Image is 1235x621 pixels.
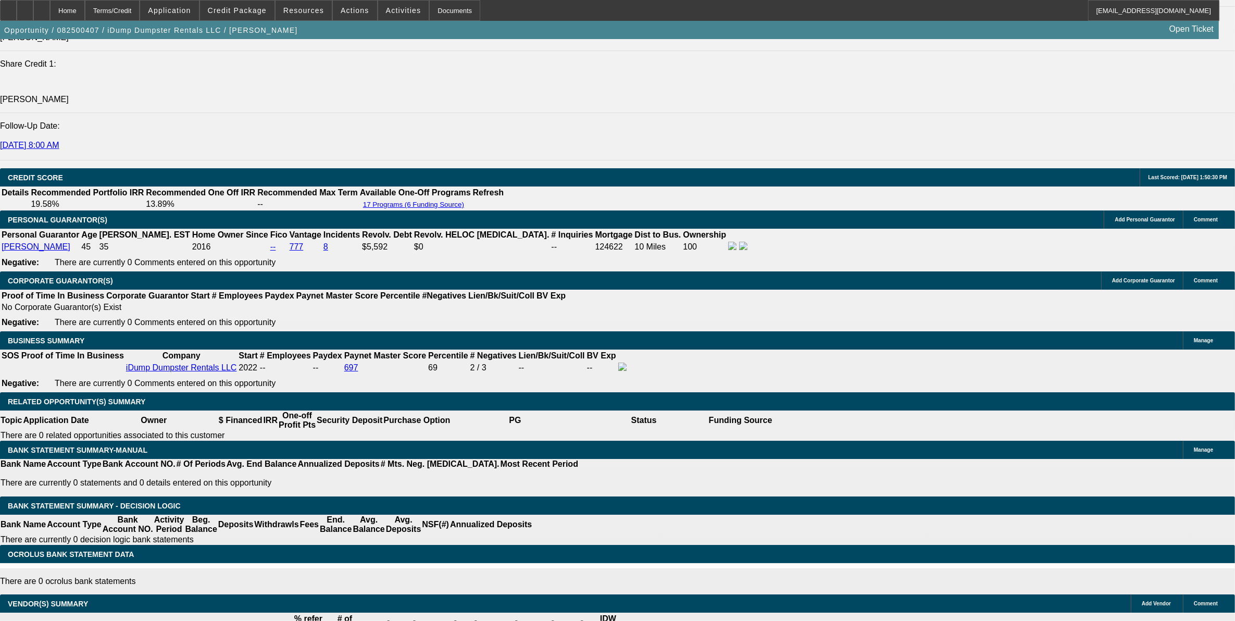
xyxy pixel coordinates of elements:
[519,351,585,360] b: Lien/Bk/Suit/Coll
[595,241,633,253] td: 124622
[428,363,468,372] div: 69
[239,351,257,360] b: Start
[1,188,29,198] th: Details
[421,515,450,535] th: NSF(#)
[359,188,471,198] th: Available One-Off Programs
[1,302,570,313] td: No Corporate Guarantor(s) Exist
[254,515,299,535] th: Withdrawls
[470,351,517,360] b: # Negatives
[739,242,747,250] img: linkedin-icon.png
[378,1,429,20] button: Activities
[323,242,328,251] a: 8
[319,515,352,535] th: End. Balance
[145,199,256,209] td: 13.89%
[8,446,147,454] span: BANK STATEMENT SUMMARY-MANUAL
[1142,601,1171,606] span: Add Vendor
[163,351,201,360] b: Company
[30,188,144,198] th: Recommended Portfolio IRR
[8,600,88,608] span: VENDOR(S) SUMMARY
[1,351,20,361] th: SOS
[518,362,585,374] td: --
[192,242,211,251] span: 2016
[212,291,263,300] b: # Employees
[148,6,191,15] span: Application
[21,351,124,361] th: Proof of Time In Business
[360,200,467,209] button: 17 Programs (6 Funding Source)
[414,230,550,239] b: Revolv. HELOC [MEDICAL_DATA].
[176,459,226,469] th: # Of Periods
[81,230,97,239] b: Age
[270,230,288,239] b: Fico
[323,230,360,239] b: Incidents
[450,515,532,535] th: Annualized Deposits
[99,230,190,239] b: [PERSON_NAME]. EST
[1194,601,1218,606] span: Comment
[385,515,422,535] th: Avg. Deposits
[468,291,534,300] b: Lien/Bk/Suit/Coll
[634,241,682,253] td: 10 Miles
[218,515,254,535] th: Deposits
[341,6,369,15] span: Actions
[300,515,319,535] th: Fees
[8,277,113,285] span: CORPORATE GUARANTOR(S)
[587,362,617,374] td: --
[46,515,102,535] th: Account Type
[126,363,237,372] a: iDump Dumpster Rentals LLC
[472,188,505,198] th: Refresh
[352,515,385,535] th: Avg. Balance
[8,398,145,406] span: RELATED OPPORTUNITY(S) SUMMARY
[470,363,517,372] div: 2 / 3
[260,363,266,372] span: --
[587,351,616,360] b: BV Exp
[208,6,267,15] span: Credit Package
[2,258,39,267] b: Negative:
[140,1,198,20] button: Application
[316,411,383,430] th: Security Deposit
[1194,217,1218,222] span: Comment
[551,230,593,239] b: # Inquiries
[1112,278,1175,283] span: Add Corporate Guarantor
[2,379,39,388] b: Negative:
[290,242,304,251] a: 777
[81,241,97,253] td: 45
[313,351,342,360] b: Paydex
[422,291,467,300] b: #Negatives
[8,502,181,510] span: Bank Statement Summary - Decision Logic
[278,411,316,430] th: One-off Profit Pts
[618,363,627,371] img: facebook-icon.png
[1,478,578,488] p: There are currently 0 statements and 0 details entered on this opportunity
[500,459,579,469] th: Most Recent Period
[226,459,297,469] th: Avg. End Balance
[102,459,176,469] th: Bank Account NO.
[1194,338,1213,343] span: Manage
[218,411,263,430] th: $ Financed
[296,291,378,300] b: Paynet Master Score
[451,411,579,430] th: PG
[260,351,311,360] b: # Employees
[22,411,89,430] th: Application Date
[1165,20,1218,38] a: Open Ticket
[238,362,258,374] td: 2022
[55,379,276,388] span: There are currently 0 Comments entered on this opportunity
[383,411,451,430] th: Purchase Option
[344,351,426,360] b: Paynet Master Score
[595,230,633,239] b: Mortgage
[8,550,134,558] span: OCROLUS BANK STATEMENT DATA
[1,291,105,301] th: Proof of Time In Business
[297,459,380,469] th: Annualized Deposits
[682,241,727,253] td: 100
[102,515,154,535] th: Bank Account NO.
[1115,217,1175,222] span: Add Personal Guarantor
[30,199,144,209] td: 19.58%
[145,188,256,198] th: Recommended One Off IRR
[46,459,102,469] th: Account Type
[361,241,413,253] td: $5,592
[1194,278,1218,283] span: Comment
[283,6,324,15] span: Resources
[537,291,566,300] b: BV Exp
[551,241,593,253] td: --
[263,411,278,430] th: IRR
[2,242,70,251] a: [PERSON_NAME]
[333,1,377,20] button: Actions
[386,6,421,15] span: Activities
